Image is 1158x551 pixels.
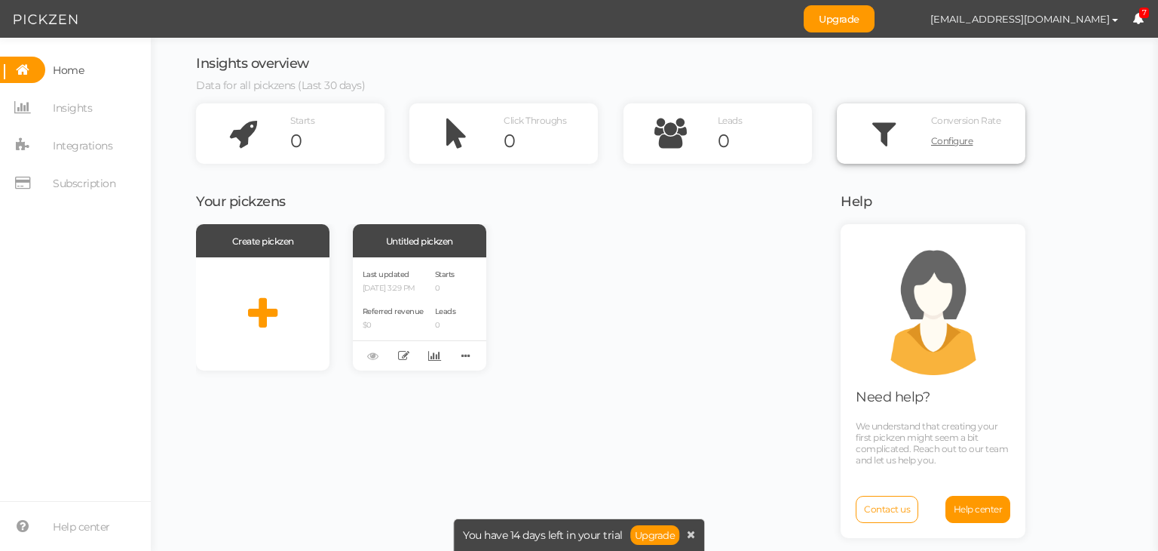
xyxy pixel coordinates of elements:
[290,130,384,152] div: 0
[931,130,1025,152] a: Configure
[630,525,680,545] a: Upgrade
[435,284,456,294] p: 0
[435,306,456,316] span: Leads
[718,130,812,152] div: 0
[435,269,455,279] span: Starts
[196,78,365,92] span: Data for all pickzens (Last 30 days)
[353,257,486,371] div: Last updated [DATE] 3:29 PM Referred revenue $0 Starts 0 Leads 0
[931,135,973,146] span: Configure
[931,115,1001,126] span: Conversion Rate
[890,6,916,32] img: 6d20a06c6127d15923f81de5a2d3f8b6
[53,134,112,158] span: Integrations
[945,496,1011,523] a: Help center
[954,503,1003,515] span: Help center
[718,115,743,126] span: Leads
[14,11,78,29] img: Pickzen logo
[53,58,84,82] span: Home
[53,171,115,195] span: Subscription
[53,515,110,539] span: Help center
[290,115,314,126] span: Starts
[196,55,309,72] span: Insights overview
[196,193,286,210] span: Your pickzens
[363,284,424,294] p: [DATE] 3:29 PM
[53,96,92,120] span: Insights
[1139,8,1150,19] span: 7
[504,115,566,126] span: Click Throughs
[363,269,409,279] span: Last updated
[930,13,1110,25] span: [EMAIL_ADDRESS][DOMAIN_NAME]
[353,224,486,257] div: Untitled pickzen
[363,306,424,316] span: Referred revenue
[865,239,1001,375] img: support.png
[856,389,930,405] span: Need help?
[916,6,1132,32] button: [EMAIL_ADDRESS][DOMAIN_NAME]
[856,420,1008,466] span: We understand that creating your first pickzen might seem a bit complicated. Reach out to our tea...
[363,321,424,331] p: $0
[864,503,910,515] span: Contact us
[841,193,872,210] span: Help
[435,321,456,331] p: 0
[804,5,875,32] a: Upgrade
[232,235,294,247] span: Create pickzen
[504,130,598,152] div: 0
[463,530,623,540] span: You have 14 days left in your trial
